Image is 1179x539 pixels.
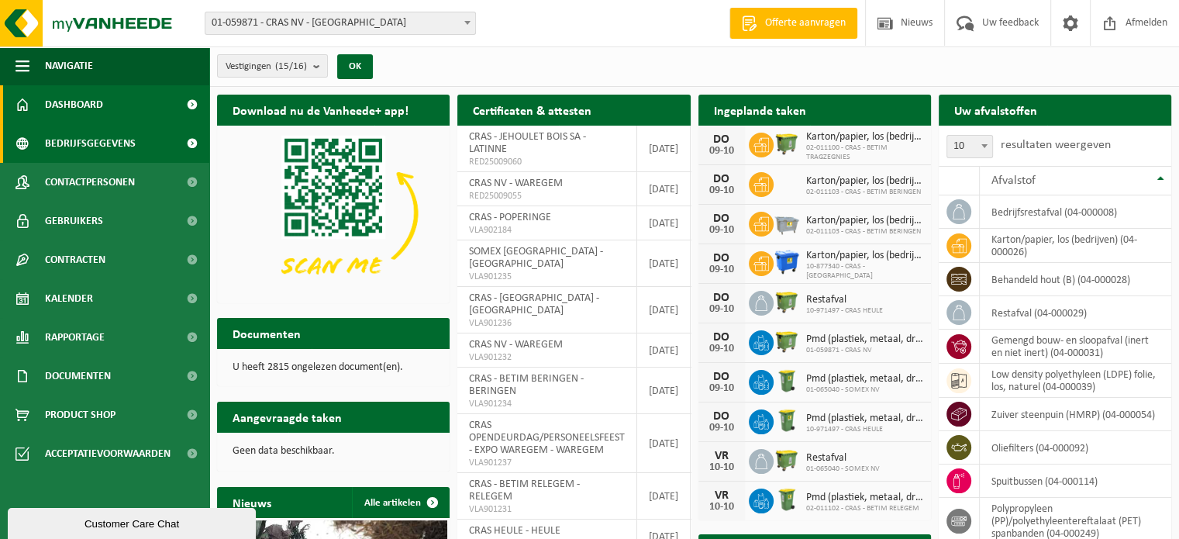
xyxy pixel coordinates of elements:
[774,447,800,473] img: WB-1100-HPE-GN-50
[45,47,93,85] span: Navigatie
[806,492,923,504] span: Pmd (plastiek, metaal, drankkartons) (bedrijven)
[806,306,883,316] span: 10-971497 - CRAS HEULE
[469,178,563,189] span: CRAS NV - WAREGEM
[469,317,625,330] span: VLA901236
[469,271,625,283] span: VLA901235
[637,473,691,520] td: [DATE]
[774,368,800,394] img: WB-0240-HPE-GN-50
[774,130,800,157] img: WB-1100-HPE-GN-50
[469,398,625,410] span: VLA901234
[637,172,691,206] td: [DATE]
[706,225,737,236] div: 09-10
[806,373,923,385] span: Pmd (plastiek, metaal, drankkartons) (bedrijven)
[980,195,1171,229] td: bedrijfsrestafval (04-000008)
[1001,139,1111,151] label: resultaten weergeven
[706,450,737,462] div: VR
[806,215,923,227] span: Karton/papier, los (bedrijven)
[637,414,691,473] td: [DATE]
[205,12,475,34] span: 01-059871 - CRAS NV - WAREGEM
[469,457,625,469] span: VLA901237
[469,351,625,364] span: VLA901232
[45,124,136,163] span: Bedrijfsgegevens
[806,227,923,237] span: 02-011103 - CRAS - BETIM BERINGEN
[217,126,450,300] img: Download de VHEPlus App
[469,224,625,237] span: VLA902184
[980,296,1171,330] td: restafval (04-000029)
[637,333,691,368] td: [DATE]
[706,173,737,185] div: DO
[337,54,373,79] button: OK
[233,362,434,373] p: U heeft 2815 ongelezen document(en).
[774,328,800,354] img: WB-1100-HPE-GN-50
[706,304,737,315] div: 09-10
[217,95,424,125] h2: Download nu de Vanheede+ app!
[806,175,923,188] span: Karton/papier, los (bedrijven)
[806,294,883,306] span: Restafval
[233,446,434,457] p: Geen data beschikbaar.
[947,136,992,157] span: 10
[980,364,1171,398] td: low density polyethyleen (LDPE) folie, los, naturel (04-000039)
[45,240,105,279] span: Contracten
[774,407,800,434] img: WB-0240-HPE-GN-50
[45,202,103,240] span: Gebruikers
[637,206,691,240] td: [DATE]
[806,465,880,474] span: 01-065040 - SOMEX NV
[806,413,923,425] span: Pmd (plastiek, metaal, drankkartons) (bedrijven)
[706,344,737,354] div: 09-10
[352,487,448,518] a: Alle artikelen
[706,462,737,473] div: 10-10
[45,163,135,202] span: Contactpersonen
[706,489,737,502] div: VR
[469,246,603,270] span: SOMEX [GEOGRAPHIC_DATA] - [GEOGRAPHIC_DATA]
[45,396,115,434] span: Product Shop
[706,383,737,394] div: 09-10
[991,174,1036,187] span: Afvalstof
[217,487,287,517] h2: Nieuws
[45,434,171,473] span: Acceptatievoorwaarden
[806,346,923,355] span: 01-059871 - CRAS NV
[706,212,737,225] div: DO
[637,287,691,333] td: [DATE]
[806,143,923,162] span: 02-011100 - CRAS - BETIM TRAGZEGNIES
[469,156,625,168] span: RED25009060
[469,479,580,503] span: CRAS - BETIM RELEGEM - RELEGEM
[706,264,737,275] div: 09-10
[45,318,105,357] span: Rapportage
[217,402,357,432] h2: Aangevraagde taken
[706,292,737,304] div: DO
[205,12,476,35] span: 01-059871 - CRAS NV - WAREGEM
[806,385,923,395] span: 01-065040 - SOMEX NV
[706,252,737,264] div: DO
[980,263,1171,296] td: behandeld hout (B) (04-000028)
[980,465,1171,498] td: spuitbussen (04-000114)
[939,95,1053,125] h2: Uw afvalstoffen
[706,502,737,513] div: 10-10
[980,229,1171,263] td: karton/papier, los (bedrijven) (04-000026)
[806,452,880,465] span: Restafval
[8,505,259,539] iframe: chat widget
[637,240,691,287] td: [DATE]
[469,525,560,537] span: CRAS HEULE - HEULE
[706,331,737,344] div: DO
[806,188,923,197] span: 02-011103 - CRAS - BETIM BERINGEN
[469,190,625,202] span: RED25009055
[706,146,737,157] div: 09-10
[469,212,551,223] span: CRAS - POPERINGE
[217,318,316,348] h2: Documenten
[698,95,822,125] h2: Ingeplande taken
[806,131,923,143] span: Karton/papier, los (bedrijven)
[706,185,737,196] div: 09-10
[275,61,307,71] count: (15/16)
[806,425,923,434] span: 10-971497 - CRAS HEULE
[637,126,691,172] td: [DATE]
[217,54,328,78] button: Vestigingen(15/16)
[469,131,586,155] span: CRAS - JEHOULET BOIS SA - LATINNE
[706,423,737,434] div: 09-10
[806,333,923,346] span: Pmd (plastiek, metaal, drankkartons) (bedrijven)
[774,486,800,513] img: WB-0240-HPE-GN-50
[980,431,1171,465] td: oliefilters (04-000092)
[469,503,625,516] span: VLA901231
[774,209,800,236] img: WB-2500-GAL-GY-01
[729,8,857,39] a: Offerte aanvragen
[946,135,993,158] span: 10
